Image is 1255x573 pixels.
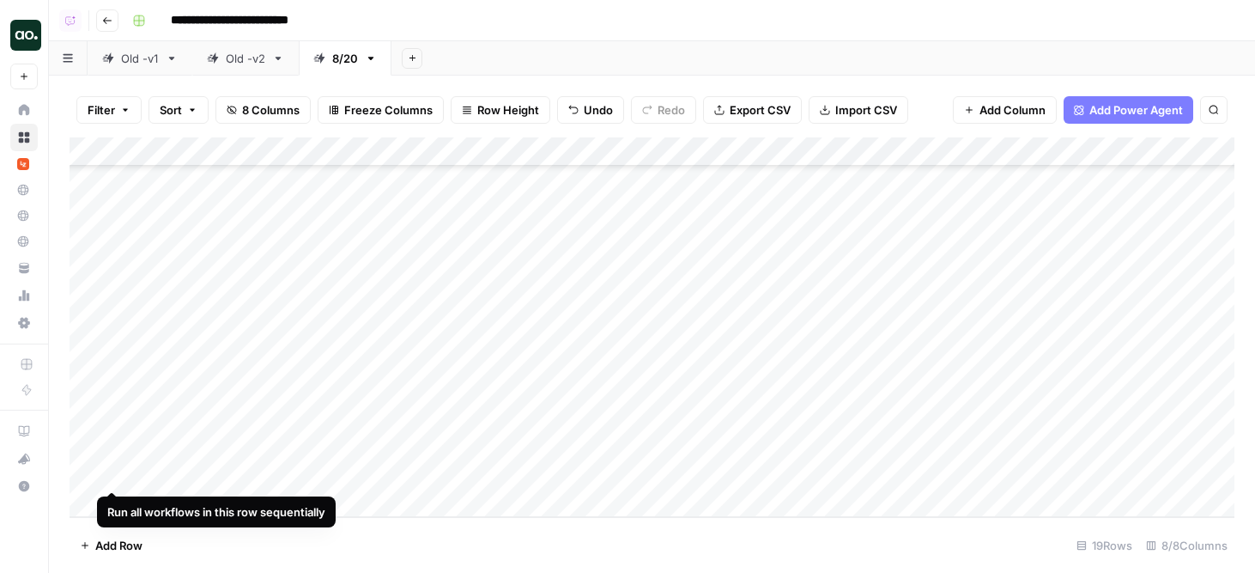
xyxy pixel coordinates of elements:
[835,101,897,119] span: Import CSV
[299,41,391,76] a: 8/20
[318,96,444,124] button: Freeze Columns
[1089,101,1183,119] span: Add Power Agent
[10,20,41,51] img: Dillon Test Logo
[557,96,624,124] button: Undo
[584,101,613,119] span: Undo
[88,101,115,119] span: Filter
[10,14,38,57] button: Workspace: Dillon Test
[242,101,300,119] span: 8 Columns
[10,445,38,472] button: What's new?
[70,532,153,559] button: Add Row
[17,158,29,170] img: vi2t3f78ykj3o7zxmpdx6ktc445p
[451,96,550,124] button: Row Height
[226,50,265,67] div: Old -v2
[76,96,142,124] button: Filter
[10,124,38,151] a: Browse
[88,41,192,76] a: Old -v1
[703,96,802,124] button: Export CSV
[10,282,38,309] a: Usage
[1064,96,1193,124] button: Add Power Agent
[215,96,311,124] button: 8 Columns
[658,101,685,119] span: Redo
[979,101,1046,119] span: Add Column
[121,50,159,67] div: Old -v1
[809,96,908,124] button: Import CSV
[477,101,539,119] span: Row Height
[344,101,433,119] span: Freeze Columns
[1139,532,1234,559] div: 8/8 Columns
[1070,532,1139,559] div: 19 Rows
[953,96,1057,124] button: Add Column
[10,418,38,445] a: AirOps Academy
[332,50,358,67] div: 8/20
[149,96,209,124] button: Sort
[107,503,325,521] div: Run all workflows in this row sequentially
[10,472,38,500] button: Help + Support
[11,446,37,472] div: What's new?
[631,96,696,124] button: Redo
[10,254,38,282] a: Your Data
[160,101,182,119] span: Sort
[730,101,791,119] span: Export CSV
[10,309,38,337] a: Settings
[10,96,38,124] a: Home
[192,41,299,76] a: Old -v2
[95,537,142,554] span: Add Row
